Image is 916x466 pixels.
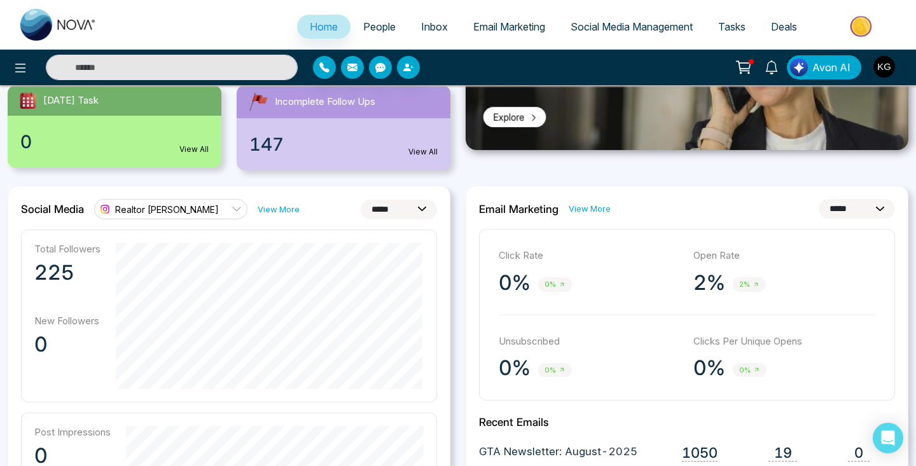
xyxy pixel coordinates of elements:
span: Realtor [PERSON_NAME] [115,203,219,216]
a: Home [297,15,350,39]
span: 2% [733,277,766,292]
a: View More [569,203,611,215]
p: 225 [34,260,101,285]
img: Lead Flow [790,58,808,76]
h2: Recent Emails [479,416,895,428]
p: 0% [499,355,531,381]
span: Incomplete Follow Ups [275,95,375,109]
h2: Social Media [21,203,84,216]
img: instagram [99,203,111,216]
span: 0 [848,444,870,462]
p: 0% [693,355,725,381]
span: 0% [538,363,572,378]
h2: Email Marketing [479,203,559,216]
p: 0 [34,332,101,357]
a: People [350,15,408,39]
span: 0 [20,128,32,155]
img: User Avatar [873,56,895,78]
span: Inbox [421,20,448,33]
p: Clicks Per Unique Opens [693,334,875,349]
span: Avon AI [812,60,850,75]
p: New Followers [34,315,101,327]
p: Unsubscribed [499,334,681,349]
img: followUps.svg [247,90,270,113]
img: Market-place.gif [816,12,908,41]
a: View All [179,144,209,155]
a: Inbox [408,15,461,39]
span: 1050 [682,444,718,462]
span: 19 [768,444,797,462]
p: Open Rate [693,249,875,263]
p: Total Followers [34,243,101,255]
span: GTA Newsletter: August-2025 [479,444,637,460]
a: View All [408,146,438,158]
a: Email Marketing [461,15,558,39]
a: Incomplete Follow Ups147View All [229,85,458,170]
span: Tasks [718,20,746,33]
span: People [363,20,396,33]
span: [DATE] Task [43,93,99,108]
a: Deals [758,15,810,39]
button: Avon AI [787,55,861,79]
p: 2% [693,270,725,296]
a: Tasks [705,15,758,39]
span: Home [310,20,338,33]
a: View More [258,203,300,216]
span: 147 [249,131,284,158]
img: todayTask.svg [18,90,38,111]
span: Social Media Management [571,20,693,33]
a: Social Media Management [558,15,705,39]
span: 0% [733,363,767,378]
div: Open Intercom Messenger [873,423,903,453]
span: 0% [538,277,572,292]
p: Post Impressions [34,426,111,438]
span: Email Marketing [473,20,545,33]
span: Deals [771,20,797,33]
img: Nova CRM Logo [20,9,97,41]
p: 0% [499,270,531,296]
p: Click Rate [499,249,681,263]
